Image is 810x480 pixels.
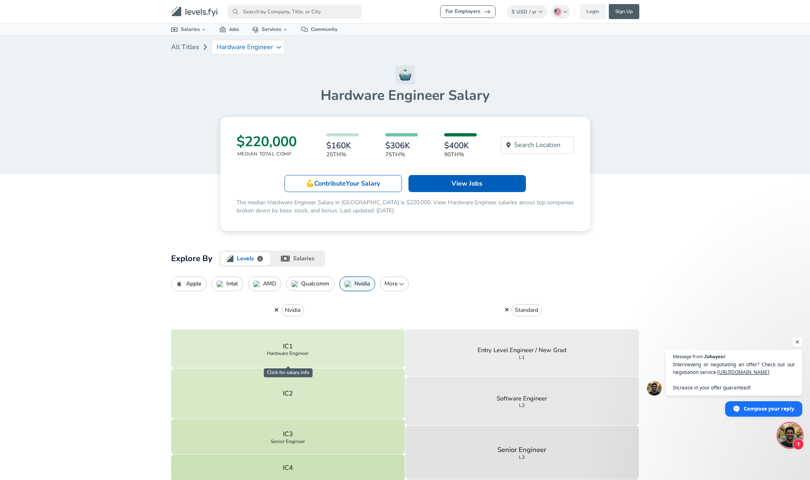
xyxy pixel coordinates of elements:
p: 25th% [326,150,359,159]
a: 💪ContributeYour Salary [284,175,402,192]
img: IntelIcon [217,281,223,287]
p: Nvidia [354,281,370,287]
span: 1 [793,439,804,450]
span: Hardware Engineer [267,351,308,356]
button: $USD/ yr [507,5,548,18]
p: IC2 [283,389,293,398]
span: $ [512,9,515,15]
button: More [380,277,409,291]
p: The median Hardware Engineer Salary in [GEOGRAPHIC_DATA] is $220,000. View Hardware Engineer sala... [237,199,574,215]
p: Nvidia [285,306,300,314]
p: Standard [515,306,538,314]
a: Salaries [165,24,213,35]
button: IC3Senior Engineer [171,419,405,454]
button: Qualcomm [286,277,334,291]
button: Nvidia [281,304,304,316]
span: Message from [673,354,703,359]
span: Compose your reply [744,402,794,416]
button: Apple [171,277,206,291]
p: Median Total Comp [237,150,297,158]
a: Login [580,4,606,19]
a: For Employers [440,5,495,18]
button: Nvidia [339,277,375,291]
div: Open chat [778,423,802,448]
span: L3 [519,455,525,460]
a: Services [245,24,295,35]
p: 75th% [385,150,418,159]
h6: $400K [444,141,477,150]
p: Apple [186,281,201,287]
span: Zuhayeer [704,354,725,359]
p: AMD [263,281,276,287]
button: IC1Hardware Engineer [171,329,405,368]
input: Search by Company, Title, or City [228,4,362,19]
button: Entry Level Engineer / New GradL1 [405,329,639,376]
button: Software EngineerL2 [405,376,639,426]
h6: $306K [385,141,418,150]
span: Interviewing or negotiating an offer? Check out our negotiation service: Increase in your offer g... [673,361,795,391]
p: Search Location [514,140,560,150]
a: All Titles [171,39,199,55]
h3: $220,000 [237,133,297,150]
span: / yr [529,9,536,15]
nav: primary [161,3,649,20]
h1: Hardware Engineer Salary [171,87,639,104]
img: AppleIcon [176,281,183,287]
span: Senior Engineer [271,439,305,444]
span: USD [517,9,527,15]
img: AMDIcon [253,281,260,287]
p: 💪 Contribute [306,179,380,188]
span: Your Salary [346,179,380,188]
p: Hardware Engineer [217,43,273,51]
img: Hardware Engineer Icon [395,65,415,84]
img: levels.fyi logo [226,255,234,262]
p: Qualcomm [301,281,329,287]
img: QualcommIcon [291,281,298,287]
span: L2 [519,403,525,408]
img: English (US) [554,9,561,15]
button: IC2 [171,368,405,419]
p: IC1 [283,342,293,351]
a: View Jobs [408,175,526,192]
p: More [384,280,405,288]
p: Entry Level Engineer / New Grad [478,346,567,355]
button: levels.fyi logoLevels [219,251,272,267]
button: Senior EngineerL3 [405,426,639,480]
p: Senior Engineer [497,445,546,455]
p: IC4 [283,463,293,473]
p: View Jobs [452,179,482,188]
button: Standard [511,304,542,316]
h2: Explore By [171,252,213,265]
p: Software Engineer [497,394,547,403]
a: Community [295,24,344,35]
a: Jobs [213,24,245,35]
button: AMD [248,277,281,291]
button: English (US) [551,5,570,19]
p: IC3 [283,429,293,439]
span: Click for salary info [264,368,313,377]
h6: $160K [326,141,359,150]
a: Sign Up [609,4,639,19]
img: NvidiaIcon [345,281,351,287]
button: Intel [211,277,243,291]
p: Intel [226,281,238,287]
button: salaries [272,251,325,267]
p: 90th% [444,150,477,159]
span: L1 [519,355,525,360]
